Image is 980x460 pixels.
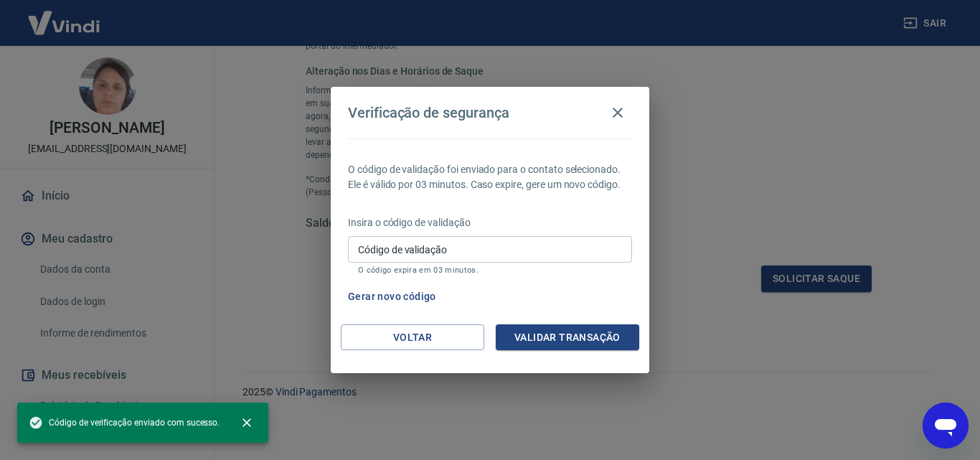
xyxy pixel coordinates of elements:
[358,266,622,275] p: O código expira em 03 minutos.
[348,162,632,192] p: O código de validação foi enviado para o contato selecionado. Ele é válido por 03 minutos. Caso e...
[341,324,484,351] button: Voltar
[923,403,969,449] iframe: Botão para abrir a janela de mensagens
[231,407,263,438] button: close
[342,283,442,310] button: Gerar novo código
[496,324,639,351] button: Validar transação
[29,416,220,430] span: Código de verificação enviado com sucesso.
[348,215,632,230] p: Insira o código de validação
[348,104,509,121] h4: Verificação de segurança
